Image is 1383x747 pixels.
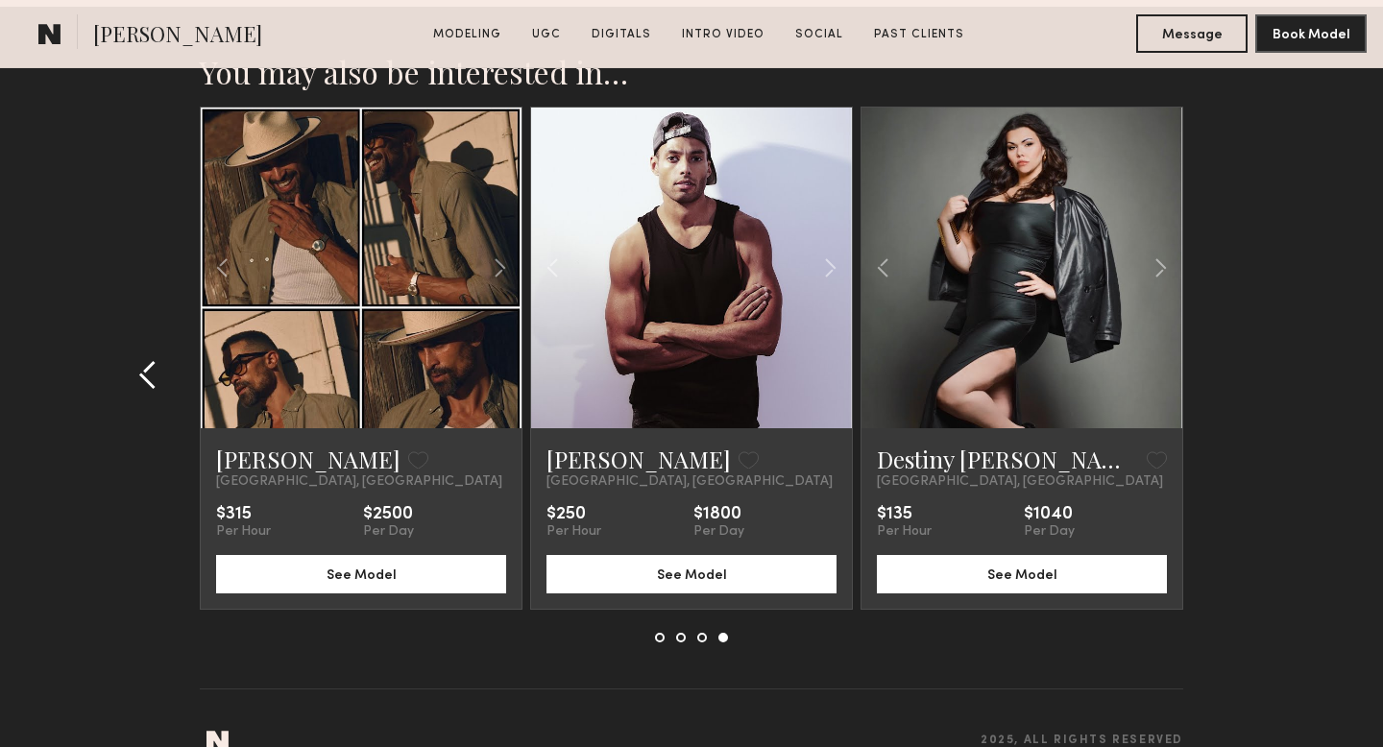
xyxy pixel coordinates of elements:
a: UGC [524,26,569,43]
span: [GEOGRAPHIC_DATA], [GEOGRAPHIC_DATA] [877,474,1163,490]
div: $2500 [363,505,414,524]
div: $1800 [693,505,744,524]
button: See Model [877,555,1167,593]
div: Per Day [1024,524,1075,540]
div: Per Day [363,524,414,540]
button: Message [1136,14,1248,53]
button: See Model [546,555,837,593]
a: [PERSON_NAME] [546,444,731,474]
a: [PERSON_NAME] [216,444,400,474]
div: $1040 [1024,505,1075,524]
a: See Model [546,566,837,582]
a: Modeling [425,26,509,43]
a: Book Model [1255,25,1367,41]
div: Per Hour [546,524,601,540]
a: Past Clients [866,26,972,43]
div: Per Day [693,524,744,540]
button: Book Model [1255,14,1367,53]
h2: You may also be interested in… [200,53,1183,91]
div: $315 [216,505,271,524]
a: Social [788,26,851,43]
a: Digitals [584,26,659,43]
span: 2025, all rights reserved [981,735,1183,747]
a: Destiny [PERSON_NAME] [877,444,1139,474]
div: $250 [546,505,601,524]
div: $135 [877,505,932,524]
div: Per Hour [877,524,932,540]
button: See Model [216,555,506,593]
span: [GEOGRAPHIC_DATA], [GEOGRAPHIC_DATA] [546,474,833,490]
a: Intro Video [674,26,772,43]
a: See Model [877,566,1167,582]
span: [GEOGRAPHIC_DATA], [GEOGRAPHIC_DATA] [216,474,502,490]
a: See Model [216,566,506,582]
div: Per Hour [216,524,271,540]
span: [PERSON_NAME] [93,19,262,53]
